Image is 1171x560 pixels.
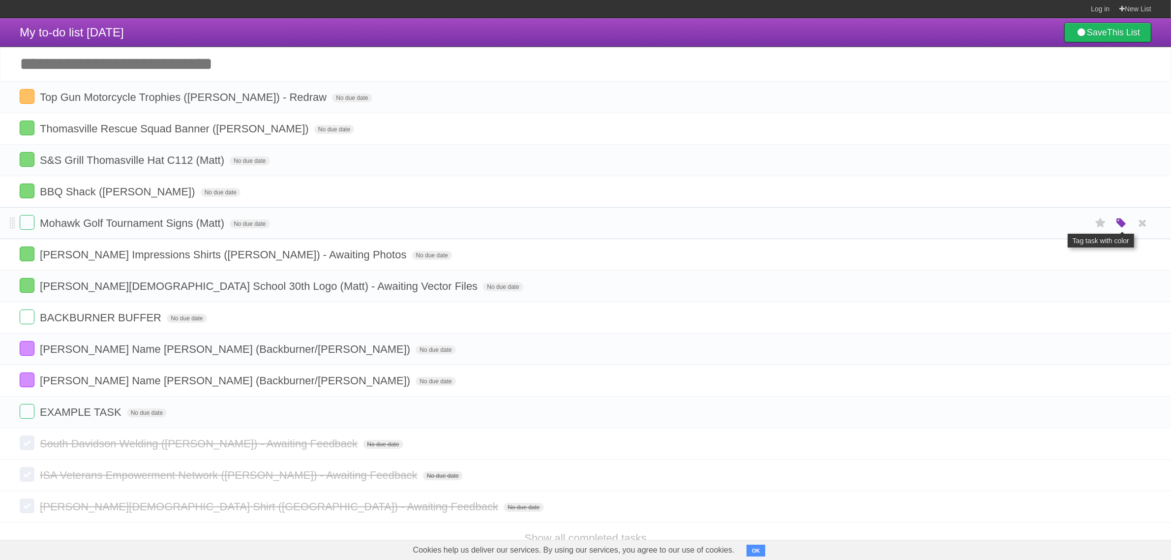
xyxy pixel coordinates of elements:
span: No due date [332,93,372,102]
span: Thomasville Rescue Squad Banner ([PERSON_NAME]) [40,123,311,135]
span: South Davidson Welding ([PERSON_NAME]) - Awaiting Feedback [40,437,360,450]
label: Done [20,467,34,482]
span: No due date [314,125,354,134]
span: [PERSON_NAME] Impressions Shirts ([PERSON_NAME]) - Awaiting Photos [40,249,409,261]
span: No due date [201,188,240,197]
span: No due date [127,408,167,417]
span: BBQ Shack ([PERSON_NAME]) [40,186,197,198]
label: Done [20,89,34,104]
span: No due date [504,503,543,512]
label: Done [20,121,34,135]
label: Star task [1091,215,1110,231]
span: Cookies help us deliver our services. By using our services, you agree to our use of cookies. [403,540,745,560]
label: Done [20,436,34,450]
label: Done [20,341,34,356]
span: No due date [416,345,455,354]
span: Mohawk Golf Tournament Signs (Matt) [40,217,227,229]
span: No due date [363,440,403,449]
label: Done [20,215,34,230]
span: No due date [230,156,270,165]
span: [PERSON_NAME][DEMOGRAPHIC_DATA] Shirt ([GEOGRAPHIC_DATA]) - Awaiting Feedback [40,500,501,513]
label: Done [20,152,34,167]
span: No due date [423,471,463,480]
span: No due date [230,219,270,228]
span: ISA Veterans Empowerment Network ([PERSON_NAME]) - Awaiting Feedback [40,469,420,481]
a: SaveThis List [1064,23,1151,42]
label: Done [20,373,34,387]
label: Done [20,278,34,293]
label: Done [20,310,34,324]
label: Done [20,247,34,261]
span: [PERSON_NAME] Name [PERSON_NAME] (Backburner/[PERSON_NAME]) [40,343,413,355]
a: Show all completed tasks [524,532,646,544]
span: BACKBURNER BUFFER [40,311,164,324]
button: OK [747,545,766,557]
span: EXAMPLE TASK [40,406,123,418]
span: [PERSON_NAME] Name [PERSON_NAME] (Backburner/[PERSON_NAME]) [40,374,413,387]
span: No due date [412,251,452,260]
span: No due date [416,377,455,386]
span: No due date [167,314,207,323]
span: My to-do list [DATE] [20,26,124,39]
span: S&S Grill Thomasville Hat C112 (Matt) [40,154,227,166]
label: Done [20,184,34,198]
label: Done [20,498,34,513]
b: This List [1107,28,1140,37]
span: No due date [483,282,523,291]
span: [PERSON_NAME][DEMOGRAPHIC_DATA] School 30th Logo (Matt) - Awaiting Vector Files [40,280,480,292]
span: Top Gun Motorcycle Trophies ([PERSON_NAME]) - Redraw [40,91,329,103]
label: Done [20,404,34,419]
